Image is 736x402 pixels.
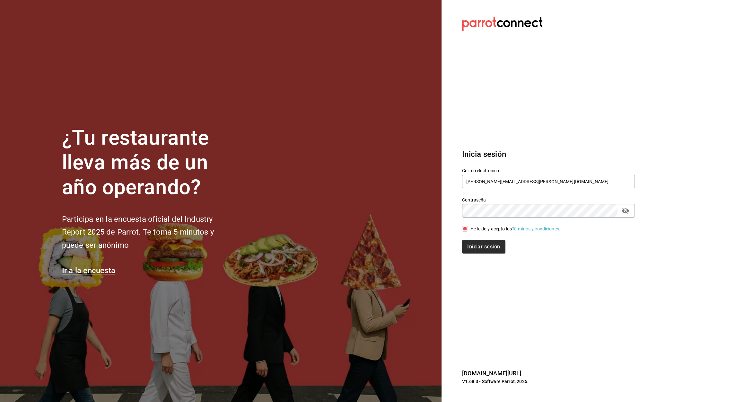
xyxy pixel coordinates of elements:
a: Términos y condiciones. [512,226,560,231]
button: Iniciar sesión [462,240,505,254]
a: Ir a la encuesta [62,266,116,275]
h3: Inicia sesión [462,148,635,160]
h1: ¿Tu restaurante lleva más de un año operando? [62,126,235,200]
p: V1.68.3 - Software Parrot, 2025. [462,378,635,385]
input: Ingresa tu correo electrónico [462,175,635,188]
label: Correo electrónico [462,168,635,173]
div: He leído y acepto los [470,226,560,232]
label: Contraseña [462,198,635,202]
h2: Participa en la encuesta oficial del Industry Report 2025 de Parrot. Te toma 5 minutos y puede se... [62,213,235,252]
a: [DOMAIN_NAME][URL] [462,370,521,377]
button: Campo de contraseña [620,205,631,216]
